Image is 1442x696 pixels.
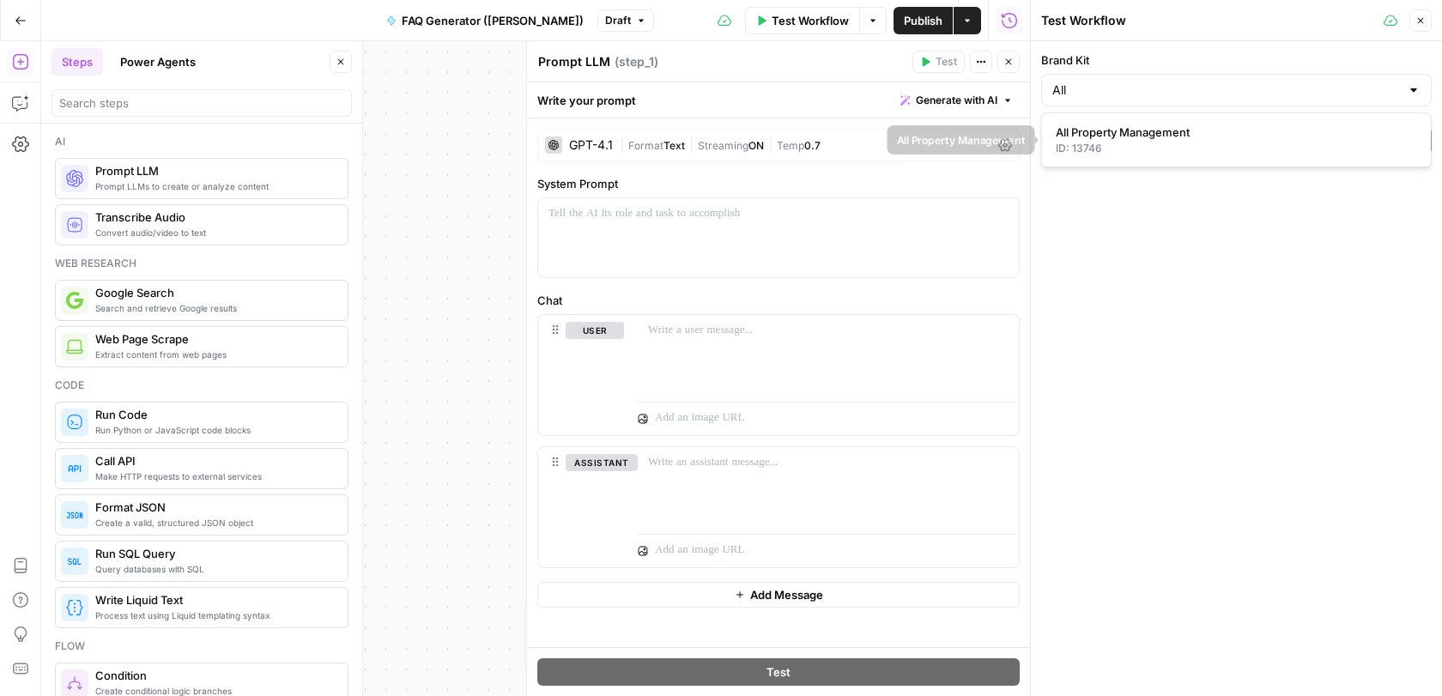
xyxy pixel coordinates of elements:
[537,658,1020,686] button: Test
[95,209,334,226] span: Transcribe Audio
[698,139,748,152] span: Streaming
[95,330,334,348] span: Web Page Scrape
[537,175,1020,192] label: System Prompt
[95,179,334,193] span: Prompt LLMs to create or analyze content
[566,454,638,471] button: assistant
[750,586,823,603] span: Add Message
[766,663,791,681] span: Test
[620,136,628,153] span: |
[538,315,624,435] div: user
[55,134,348,149] div: Ai
[936,54,957,70] span: Test
[51,48,103,76] button: Steps
[95,516,334,530] span: Create a valid, structured JSON object
[55,639,348,654] div: Flow
[904,12,942,29] span: Publish
[537,292,1020,309] label: Chat
[95,608,334,622] span: Process text using Liquid templating syntax
[95,499,334,516] span: Format JSON
[605,13,631,28] span: Draft
[95,406,334,423] span: Run Code
[538,53,610,70] textarea: Prompt LLM
[59,94,344,112] input: Search steps
[566,322,624,339] button: user
[615,53,658,70] span: ( step_1 )
[777,139,804,152] span: Temp
[804,139,821,152] span: 0.7
[527,82,1030,118] div: Write your prompt
[537,582,1020,608] button: Add Message
[95,562,334,576] span: Query databases with SQL
[538,447,624,567] div: assistant
[912,51,965,73] button: Test
[95,301,334,315] span: Search and retrieve Google results
[916,93,997,108] span: Generate with AI
[745,7,859,34] button: Test Workflow
[110,48,206,76] button: Power Agents
[95,545,334,562] span: Run SQL Query
[663,139,685,152] span: Text
[748,139,764,152] span: ON
[772,12,849,29] span: Test Workflow
[95,469,334,483] span: Make HTTP requests to external services
[597,9,654,32] button: Draft
[402,12,584,29] span: FAQ Generator ([PERSON_NAME])
[685,136,698,153] span: |
[95,348,334,361] span: Extract content from web pages
[628,139,663,152] span: Format
[1056,124,1410,141] span: All Property Management
[95,284,334,301] span: Google Search
[55,256,348,271] div: Web research
[1041,51,1432,69] label: Brand Kit
[1056,141,1417,156] div: ID: 13746
[95,667,334,684] span: Condition
[894,7,953,34] button: Publish
[764,136,777,153] span: |
[894,89,1020,112] button: Generate with AI
[569,139,613,151] div: GPT-4.1
[95,162,334,179] span: Prompt LLM
[376,7,594,34] button: FAQ Generator ([PERSON_NAME])
[95,591,334,608] span: Write Liquid Text
[95,423,334,437] span: Run Python or JavaScript code blocks
[95,452,334,469] span: Call API
[55,378,348,393] div: Code
[95,226,334,239] span: Convert audio/video to text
